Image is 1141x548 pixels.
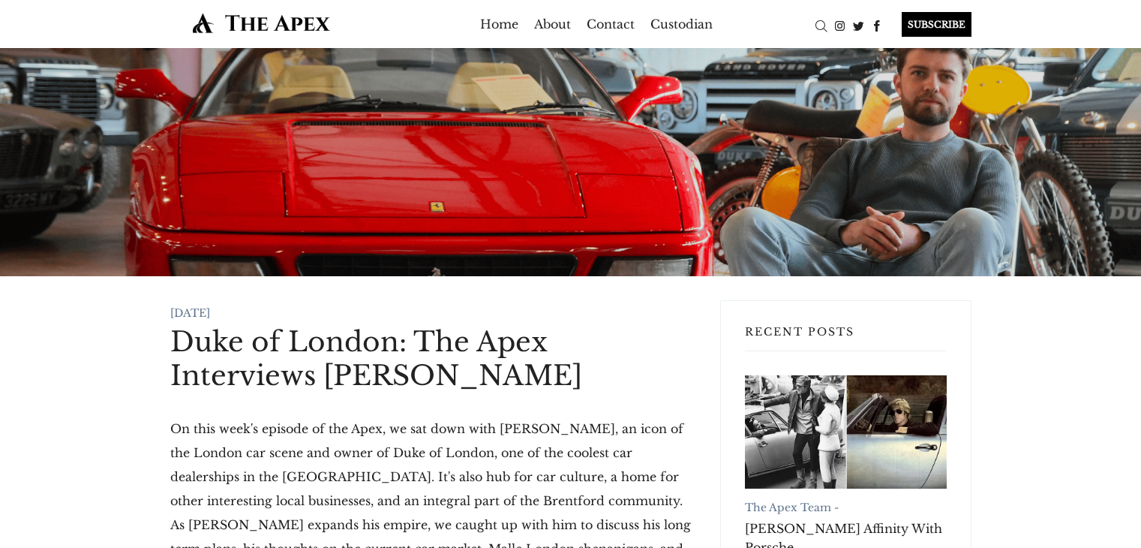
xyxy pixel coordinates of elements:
[170,12,353,34] img: The Apex by Custodian
[650,12,713,36] a: Custodian
[849,17,868,32] a: Twitter
[745,375,947,489] a: Robert Redford's Affinity With Porsche
[868,17,887,32] a: Facebook
[745,501,839,514] a: The Apex Team -
[745,325,947,351] h3: Recent Posts
[170,306,210,320] time: [DATE]
[887,12,971,37] a: SUBSCRIBE
[480,12,518,36] a: Home
[830,17,849,32] a: Instagram
[812,17,830,32] a: Search
[587,12,635,36] a: Contact
[902,12,971,37] div: SUBSCRIBE
[170,325,696,393] h1: Duke of London: The Apex Interviews [PERSON_NAME]
[534,12,571,36] a: About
